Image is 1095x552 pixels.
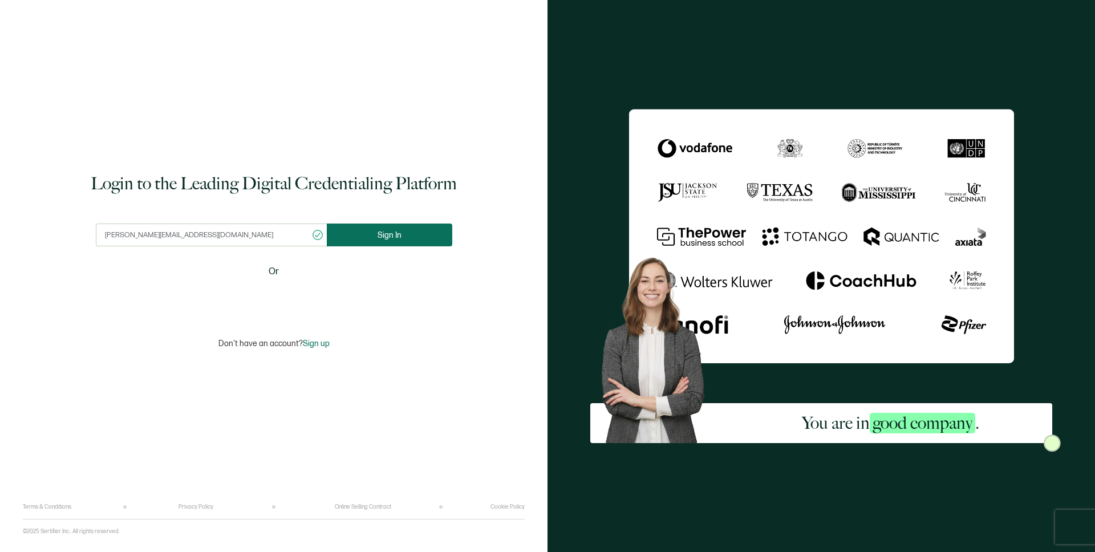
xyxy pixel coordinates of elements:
img: Sertifier Login - You are in <span class="strong-h">good company</span>. Hero [590,248,729,443]
iframe: Sign in with Google Button [202,286,345,311]
input: Enter your work email address [96,224,327,246]
ion-icon: checkmark circle outline [311,229,324,241]
button: Sign In [327,224,452,246]
a: Online Selling Contract [335,504,391,510]
h1: Login to the Leading Digital Credentialing Platform [91,172,457,195]
a: Privacy Policy [179,504,213,510]
span: Sign up [303,339,330,348]
a: Cookie Policy [490,504,525,510]
span: Sign In [378,231,401,240]
img: Sertifier Login - You are in <span class="strong-h">good company</span>. [629,109,1014,363]
p: ©2025 Sertifier Inc.. All rights reserved. [23,528,120,535]
p: Don't have an account? [218,339,330,348]
a: Terms & Conditions [23,504,71,510]
iframe: Chat Widget [1038,497,1095,552]
img: Sertifier Login [1044,435,1061,452]
span: good company [870,413,975,433]
span: Or [269,265,279,279]
h2: You are in . [802,412,979,435]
